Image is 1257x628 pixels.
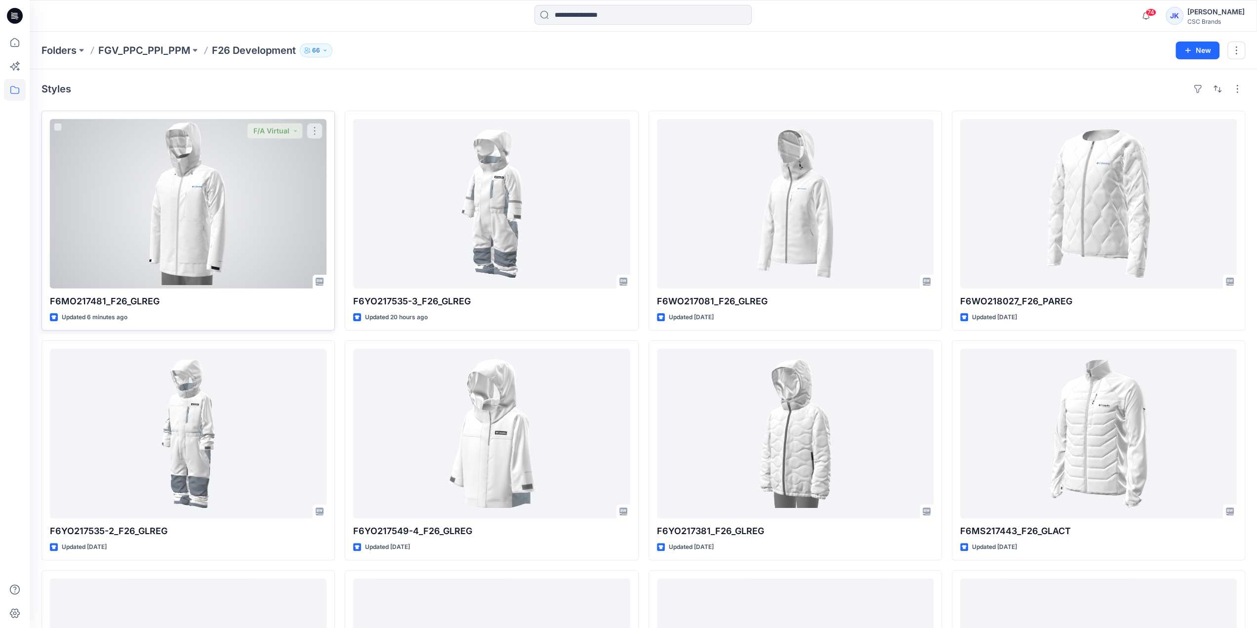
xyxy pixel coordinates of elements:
[1166,7,1183,25] div: JK
[1187,18,1245,25] div: CSC Brands
[300,43,332,57] button: 66
[1145,8,1156,16] span: 74
[669,312,714,323] p: Updated [DATE]
[1187,6,1245,18] div: [PERSON_NAME]
[50,524,326,538] p: F6YO217535-2_F26_GLREG
[353,524,630,538] p: F6YO217549-4_F26_GLREG
[365,312,428,323] p: Updated 20 hours ago
[960,119,1237,289] a: F6WO218027_F26_PAREG
[50,349,326,518] a: F6YO217535-2_F26_GLREG
[353,119,630,289] a: F6YO217535-3_F26_GLREG
[62,312,127,323] p: Updated 6 minutes ago
[98,43,190,57] a: FGV_PPC_PPI_PPM
[669,542,714,552] p: Updated [DATE]
[353,349,630,518] a: F6YO217549-4_F26_GLREG
[212,43,296,57] p: F26 Development
[41,43,77,57] a: Folders
[41,83,71,95] h4: Styles
[972,312,1017,323] p: Updated [DATE]
[657,349,933,518] a: F6YO217381_F26_GLREG
[1176,42,1219,59] button: New
[657,294,933,308] p: F6WO217081_F26_GLREG
[353,294,630,308] p: F6YO217535-3_F26_GLREG
[50,294,326,308] p: F6MO217481_F26_GLREG
[657,119,933,289] a: F6WO217081_F26_GLREG
[312,45,320,56] p: 66
[972,542,1017,552] p: Updated [DATE]
[365,542,410,552] p: Updated [DATE]
[62,542,107,552] p: Updated [DATE]
[960,294,1237,308] p: F6WO218027_F26_PAREG
[50,119,326,289] a: F6MO217481_F26_GLREG
[960,349,1237,518] a: F6MS217443_F26_GLACT
[960,524,1237,538] p: F6MS217443_F26_GLACT
[657,524,933,538] p: F6YO217381_F26_GLREG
